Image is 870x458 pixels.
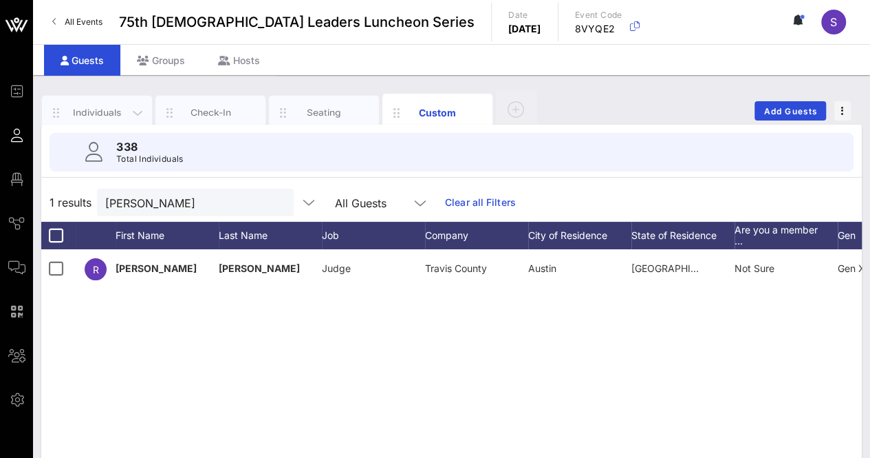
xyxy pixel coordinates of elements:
a: All Events [44,11,111,33]
button: Add Guests [754,101,826,121]
p: 338 [116,138,184,155]
span: All Events [65,17,102,27]
div: Hosts [202,45,276,76]
span: Not Sure [735,262,774,274]
div: Individuals [67,106,128,119]
div: Are you a member … [735,222,838,249]
p: [DATE] [508,22,541,36]
span: 75th [DEMOGRAPHIC_DATA] Leaders Luncheon Series [119,12,475,32]
p: 8VYQE2 [575,22,622,36]
div: S [821,10,846,34]
div: Check-In [180,106,241,119]
a: Clear all Filters [445,195,516,210]
span: [PERSON_NAME] [116,262,197,274]
p: Event Code [575,8,622,22]
div: State of Residence [631,222,735,249]
span: Austin [528,262,556,274]
div: City of Residence [528,222,631,249]
div: Custom [407,105,468,120]
div: Groups [120,45,202,76]
span: Travis County [425,262,487,274]
div: Seating [294,106,355,119]
div: Company [425,222,528,249]
span: Add Guests [763,106,818,116]
div: Last Name [219,222,322,249]
div: Guests [44,45,120,76]
p: Total Individuals [116,152,184,166]
span: S [830,15,837,29]
span: [PERSON_NAME] [219,262,300,274]
p: Date [508,8,541,22]
span: 1 results [50,194,91,211]
span: Judge [322,262,351,274]
div: All Guests [327,189,437,216]
span: [GEOGRAPHIC_DATA] [631,262,730,274]
div: First Name [116,222,219,249]
span: R [93,264,99,275]
div: All Guests [335,197,387,209]
div: Job [322,222,425,249]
